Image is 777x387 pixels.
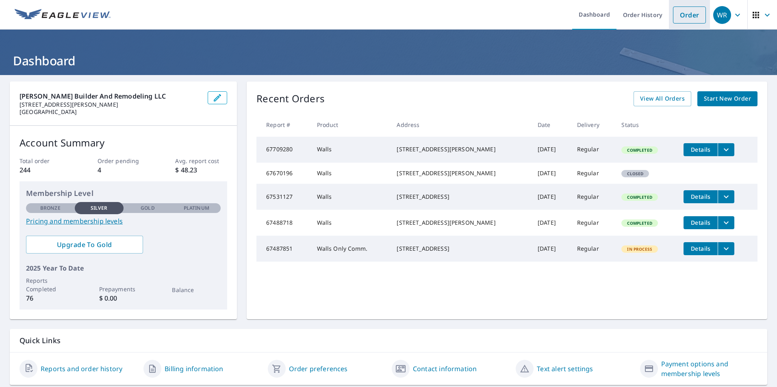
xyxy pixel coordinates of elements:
td: [DATE] [531,236,571,262]
a: Payment options and membership levels [661,359,757,378]
td: Walls Only Comm. [310,236,391,262]
p: Order pending [98,157,150,165]
span: Details [688,146,713,153]
a: Billing information [165,364,223,374]
td: 67488718 [256,210,310,236]
a: Pricing and membership levels [26,216,221,226]
p: Prepayments [99,285,148,293]
p: Total order [20,157,72,165]
p: Avg. report cost [175,157,227,165]
td: Walls [310,210,391,236]
p: Gold [141,204,154,212]
p: 2025 Year To Date [26,263,221,273]
span: In Process [622,246,657,252]
a: Reports and order history [41,364,122,374]
th: Date [531,113,571,137]
td: 67487851 [256,236,310,262]
span: Start New Order [704,94,751,104]
td: [DATE] [531,137,571,163]
p: Bronze [40,204,61,212]
p: Membership Level [26,188,221,199]
a: Contact information [413,364,477,374]
td: 67670196 [256,163,310,184]
td: Regular [571,184,615,210]
button: filesDropdownBtn-67487851 [718,242,734,255]
td: [DATE] [531,184,571,210]
span: Details [688,193,713,200]
p: Platinum [184,204,209,212]
th: Product [310,113,391,137]
button: detailsBtn-67709280 [684,143,718,156]
td: Walls [310,137,391,163]
td: Regular [571,137,615,163]
td: Walls [310,163,391,184]
p: Silver [91,204,108,212]
td: 67531127 [256,184,310,210]
p: $ 0.00 [99,293,148,303]
div: [STREET_ADDRESS][PERSON_NAME] [397,169,525,177]
span: Completed [622,220,657,226]
h1: Dashboard [10,52,767,69]
th: Delivery [571,113,615,137]
p: [STREET_ADDRESS][PERSON_NAME] [20,101,201,108]
td: 67709280 [256,137,310,163]
td: Regular [571,236,615,262]
img: EV Logo [15,9,111,21]
div: [STREET_ADDRESS] [397,245,525,253]
td: [DATE] [531,210,571,236]
a: Text alert settings [537,364,593,374]
p: $ 48.23 [175,165,227,175]
span: Details [688,219,713,226]
span: Completed [622,147,657,153]
p: Recent Orders [256,91,325,106]
button: filesDropdownBtn-67709280 [718,143,734,156]
div: [STREET_ADDRESS][PERSON_NAME] [397,219,525,227]
div: [STREET_ADDRESS] [397,193,525,201]
span: Closed [622,171,648,176]
td: Regular [571,163,615,184]
p: 4 [98,165,150,175]
p: [GEOGRAPHIC_DATA] [20,108,201,116]
a: Start New Order [697,91,757,106]
a: Upgrade To Gold [26,236,143,254]
th: Status [615,113,677,137]
button: detailsBtn-67487851 [684,242,718,255]
span: View All Orders [640,94,685,104]
p: 76 [26,293,75,303]
a: Order preferences [289,364,348,374]
button: detailsBtn-67531127 [684,190,718,203]
span: Details [688,245,713,252]
button: detailsBtn-67488718 [684,216,718,229]
td: Walls [310,184,391,210]
p: Account Summary [20,135,227,150]
p: [PERSON_NAME] Builder and Remodeling LLC [20,91,201,101]
p: Balance [172,286,221,294]
div: [STREET_ADDRESS][PERSON_NAME] [397,145,525,153]
p: Reports Completed [26,276,75,293]
a: Order [673,6,706,24]
button: filesDropdownBtn-67531127 [718,190,734,203]
th: Address [390,113,531,137]
p: 244 [20,165,72,175]
th: Report # [256,113,310,137]
a: View All Orders [634,91,691,106]
td: Regular [571,210,615,236]
span: Completed [622,194,657,200]
button: filesDropdownBtn-67488718 [718,216,734,229]
div: WR [713,6,731,24]
p: Quick Links [20,335,757,346]
td: [DATE] [531,163,571,184]
span: Upgrade To Gold [33,240,137,249]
